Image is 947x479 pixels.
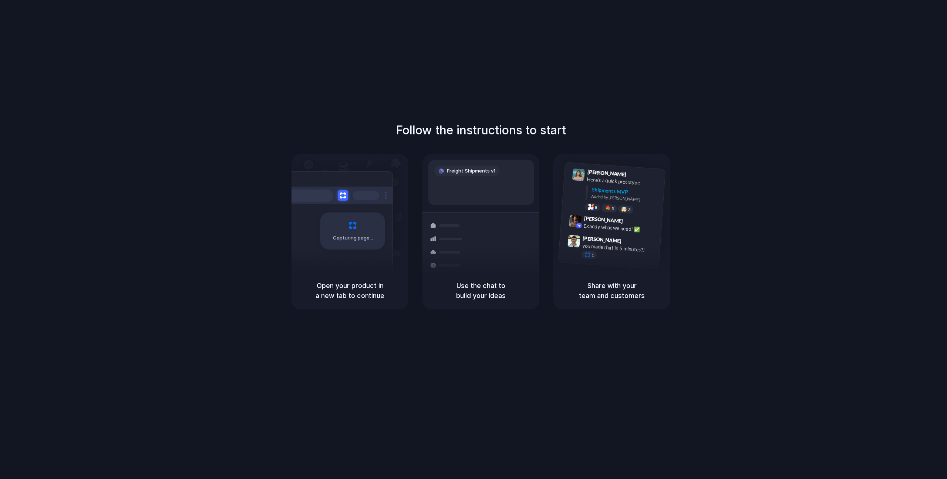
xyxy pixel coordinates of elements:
div: Added by [PERSON_NAME] [591,193,659,204]
h5: Share with your team and customers [562,281,661,301]
div: Here's a quick prototype [587,175,661,188]
span: 5 [611,207,614,211]
h1: Follow the instructions to start [396,121,566,139]
span: 9:47 AM [624,238,639,247]
span: Capturing page [333,234,374,242]
span: Freight Shipments v1 [447,167,495,175]
h5: Use the chat to build your ideas [431,281,530,301]
span: 1 [592,253,594,257]
span: 8 [595,205,597,210]
h5: Open your product in a new tab to continue [300,281,400,301]
div: Shipments MVP [592,186,660,198]
span: [PERSON_NAME] [587,168,626,178]
span: [PERSON_NAME] [584,214,623,225]
span: 9:41 AM [628,171,644,180]
div: Exactly what we need! ✅ [583,222,657,235]
span: [PERSON_NAME] [583,234,622,245]
span: 9:42 AM [625,218,640,227]
div: you made that in 5 minutes?! [582,242,656,255]
span: 3 [628,208,631,212]
div: 🤯 [621,207,627,212]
